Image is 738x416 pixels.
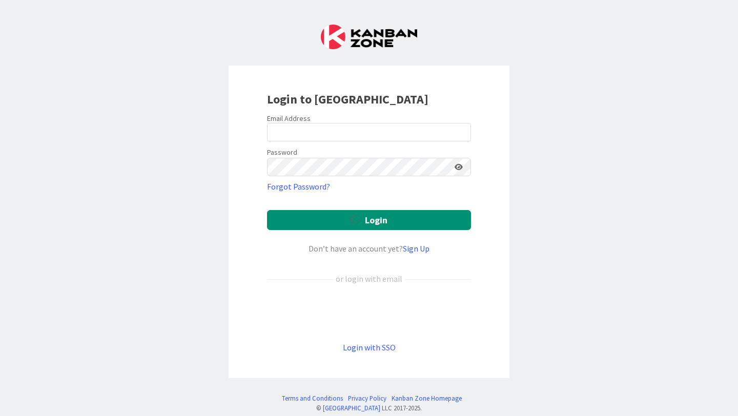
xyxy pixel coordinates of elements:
[403,243,429,254] a: Sign Up
[267,114,311,123] label: Email Address
[267,242,471,255] div: Don’t have an account yet?
[392,393,462,403] a: Kanban Zone Homepage
[267,180,330,193] a: Forgot Password?
[267,210,471,230] button: Login
[282,393,343,403] a: Terms and Conditions
[333,273,405,285] div: or login with email
[348,393,386,403] a: Privacy Policy
[277,403,462,413] div: © LLC 2017- 2025 .
[262,302,476,324] iframe: Sign in with Google Button
[267,147,297,158] label: Password
[343,342,396,352] a: Login with SSO
[321,25,417,49] img: Kanban Zone
[267,91,428,107] b: Login to [GEOGRAPHIC_DATA]
[323,404,380,412] a: [GEOGRAPHIC_DATA]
